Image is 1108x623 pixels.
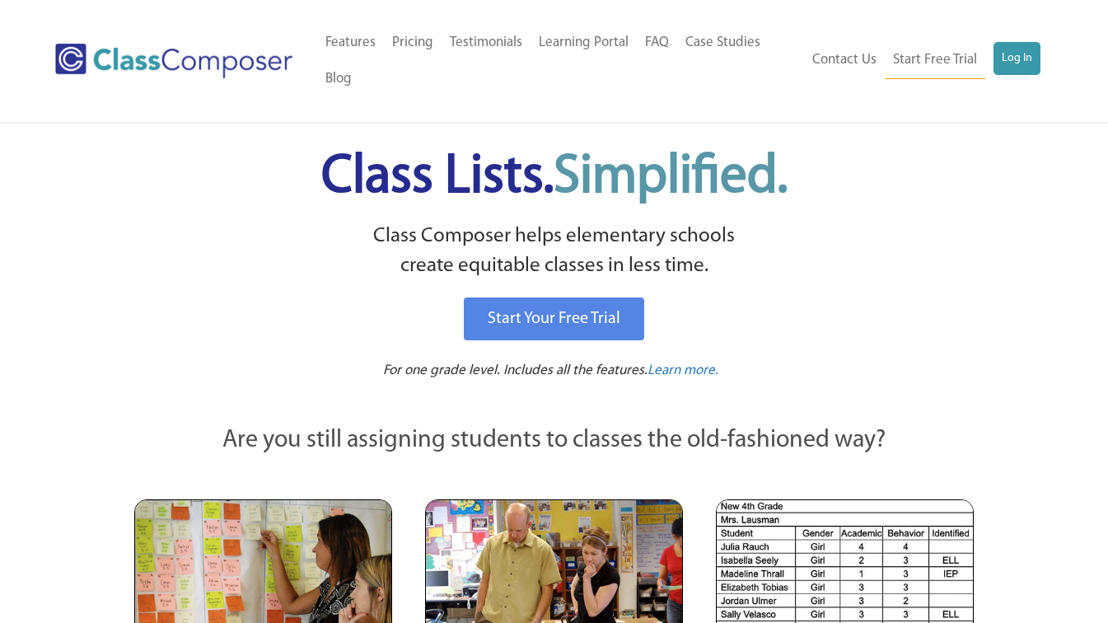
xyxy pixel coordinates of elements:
[317,25,803,97] nav: Header Menu
[804,42,885,78] a: Contact Us
[803,42,1040,79] nav: Header Menu
[993,42,1040,75] a: Log In
[677,25,769,61] a: Case Studies
[637,25,677,61] a: FAQ
[442,25,531,61] a: Testimonials
[55,44,292,78] img: Class Composer
[321,151,788,204] span: Class Lists.
[464,297,644,340] a: Start Your Free Trial
[648,361,718,382] a: Learn more.
[885,42,985,79] a: Start Free Trial
[383,363,648,377] span: For one grade level. Includes all the features.
[488,311,620,327] span: Start Your Free Trial
[554,151,788,204] span: Simplified.
[317,61,360,97] a: Blog
[531,25,637,61] a: Learning Portal
[384,25,442,61] a: Pricing
[132,222,977,282] p: Class Composer helps elementary schools create equitable classes in less time.
[134,423,975,459] p: Are you still assigning students to classes the old-fashioned way?
[317,25,384,61] a: Features
[648,363,718,377] span: Learn more.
